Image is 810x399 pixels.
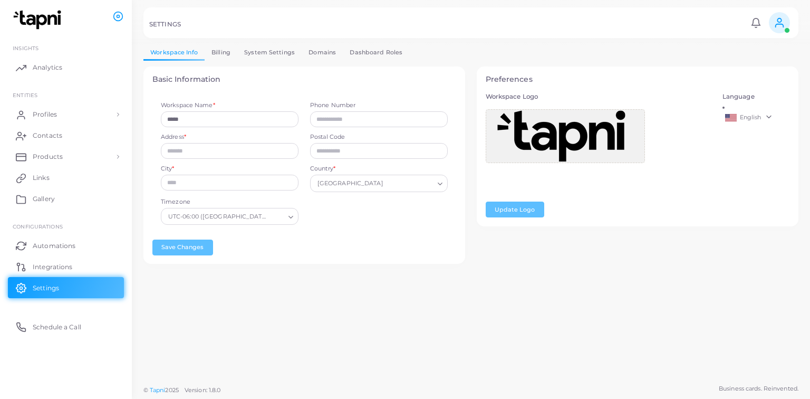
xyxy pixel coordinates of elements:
[740,113,761,121] span: English
[8,104,124,125] a: Profiles
[316,178,384,189] span: [GEOGRAPHIC_DATA]
[237,45,302,60] a: System Settings
[152,240,213,255] button: Save Changes
[302,45,343,60] a: Domains
[33,194,55,204] span: Gallery
[8,277,124,298] a: Settings
[33,241,75,251] span: Automations
[343,45,409,60] a: Dashboard Roles
[8,316,124,337] a: Schedule a Call
[385,178,433,189] input: Search for option
[33,63,62,72] span: Analytics
[13,223,63,230] span: Configurations
[33,283,59,293] span: Settings
[33,173,50,183] span: Links
[152,75,457,84] h4: Basic Information
[33,131,62,140] span: Contacts
[486,93,711,100] h5: Workspace Logo
[8,235,124,256] a: Automations
[161,101,215,110] label: Workspace Name
[725,114,737,121] img: en
[271,211,285,222] input: Search for option
[486,75,790,84] h4: Preferences
[310,133,448,141] label: Postal Code
[33,110,57,119] span: Profiles
[161,198,190,206] label: Timezone
[310,101,448,110] label: Phone Number
[33,262,72,272] span: Integrations
[150,386,166,394] a: Tapni
[13,92,37,98] span: ENTITIES
[722,93,790,100] h5: Language
[310,165,335,173] label: Country
[8,146,124,167] a: Products
[722,111,790,124] a: English
[185,386,221,394] span: Version: 1.8.0
[9,10,68,30] img: logo
[13,45,38,51] span: INSIGHTS
[33,322,81,332] span: Schedule a Call
[143,386,220,395] span: ©
[161,208,298,225] div: Search for option
[8,188,124,210] a: Gallery
[8,256,124,277] a: Integrations
[310,175,448,192] div: Search for option
[8,57,124,78] a: Analytics
[8,125,124,146] a: Contacts
[161,133,186,141] label: Address
[165,386,178,395] span: 2025
[8,167,124,188] a: Links
[719,384,798,393] span: Business cards. Reinvented.
[33,152,63,161] span: Products
[149,21,181,28] h5: SETTINGS
[168,212,268,222] span: UTC-06:00 ([GEOGRAPHIC_DATA], [GEOGRAPHIC_DATA], [GEOGRAPHIC_DATA]...
[205,45,237,60] a: Billing
[486,202,544,217] button: Update Logo
[161,165,175,173] label: City
[143,45,205,60] a: Workspace Info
